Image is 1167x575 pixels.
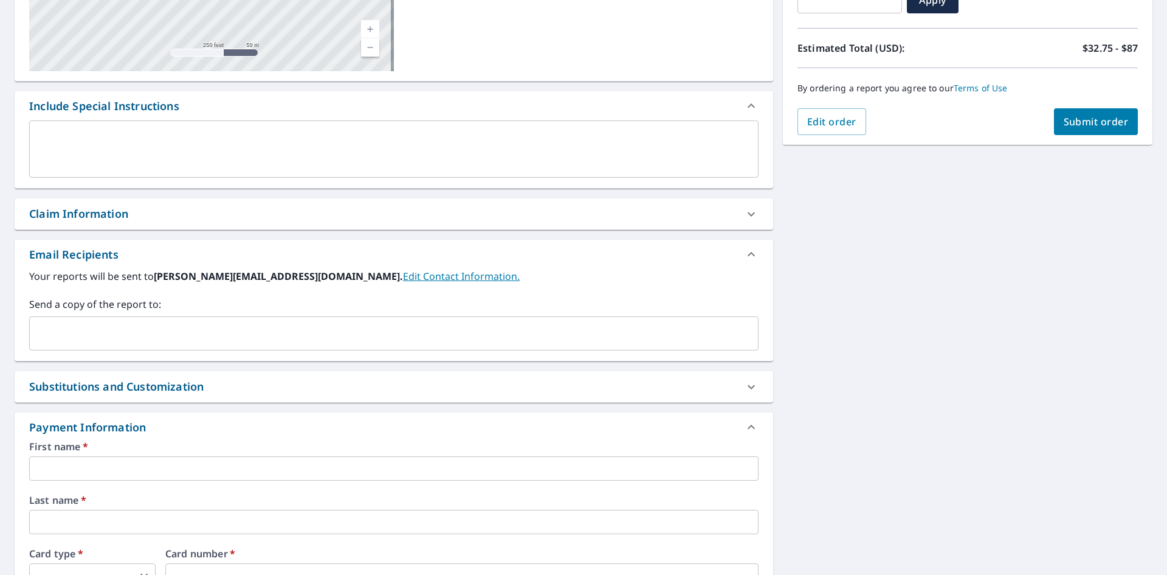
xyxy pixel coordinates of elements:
p: By ordering a report you agree to our [797,83,1138,94]
a: Current Level 17, Zoom Out [361,38,379,57]
a: Current Level 17, Zoom In [361,20,379,38]
div: Claim Information [15,198,773,229]
div: Email Recipients [15,240,773,269]
p: Estimated Total (USD): [797,41,968,55]
label: Card type [29,549,156,559]
a: EditContactInfo [403,270,520,283]
div: Payment Information [15,413,773,442]
div: Substitutions and Customization [15,371,773,402]
b: [PERSON_NAME][EMAIL_ADDRESS][DOMAIN_NAME]. [154,270,403,283]
button: Submit order [1054,108,1138,135]
div: Include Special Instructions [29,98,179,114]
label: First name [29,442,759,451]
div: Include Special Instructions [15,91,773,120]
label: Last name [29,495,759,505]
div: Payment Information [29,419,151,436]
div: Claim Information [29,206,128,222]
span: Edit order [807,115,856,128]
label: Your reports will be sent to [29,269,759,284]
div: Substitutions and Customization [29,378,204,395]
button: Edit order [797,108,866,135]
div: Email Recipients [29,246,119,263]
a: Terms of Use [954,82,1008,94]
p: $32.75 - $87 [1083,41,1138,55]
label: Card number [165,549,759,559]
label: Send a copy of the report to: [29,297,759,312]
span: Submit order [1064,115,1129,128]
